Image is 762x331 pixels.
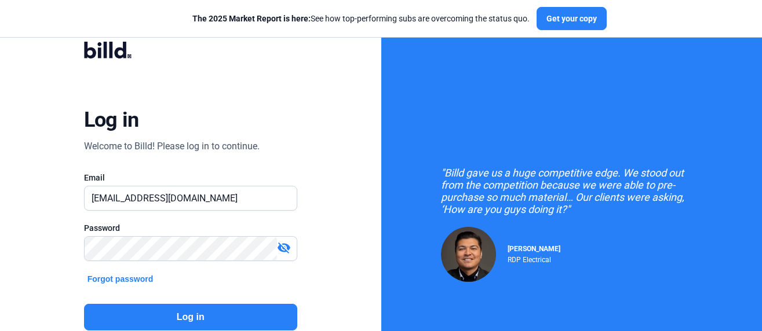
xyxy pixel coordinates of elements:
[84,172,297,183] div: Email
[277,241,291,255] mat-icon: visibility_off
[508,253,560,264] div: RDP Electrical
[192,13,530,24] div: See how top-performing subs are overcoming the status quo.
[84,304,297,330] button: Log in
[508,245,560,253] span: [PERSON_NAME]
[84,139,260,153] div: Welcome to Billd! Please log in to continue.
[84,107,139,133] div: Log in
[441,227,496,282] img: Raul Pacheco
[192,14,311,23] span: The 2025 Market Report is here:
[84,273,157,285] button: Forgot password
[537,7,607,30] button: Get your copy
[441,167,702,215] div: "Billd gave us a huge competitive edge. We stood out from the competition because we were able to...
[84,222,297,234] div: Password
